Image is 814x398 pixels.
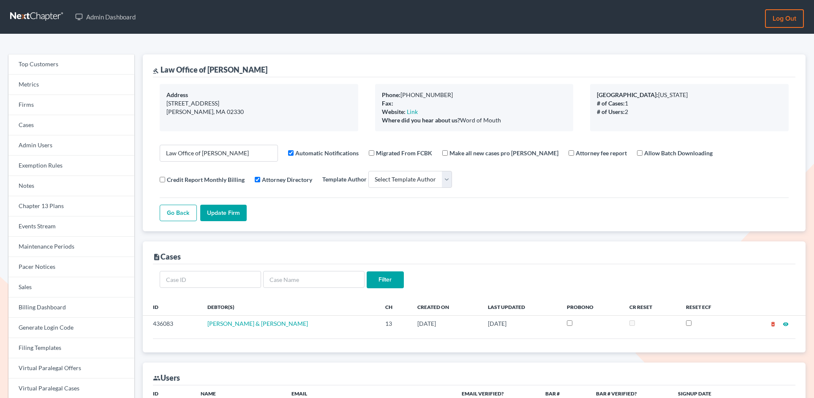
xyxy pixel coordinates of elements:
[560,298,623,315] th: ProBono
[382,100,393,107] b: Fax:
[449,149,558,157] label: Make all new cases pro [PERSON_NAME]
[770,320,776,327] a: delete_forever
[481,298,560,315] th: Last Updated
[576,149,627,157] label: Attorney fee report
[201,298,378,315] th: Debtor(s)
[679,298,740,315] th: Reset ECF
[382,108,406,115] b: Website:
[597,108,782,116] div: 2
[367,271,404,288] input: Filter
[8,54,134,75] a: Top Customers
[207,320,308,327] a: [PERSON_NAME] & [PERSON_NAME]
[597,91,782,99] div: [US_STATE]
[166,91,188,98] b: Address
[407,108,418,115] a: Link
[200,205,247,222] input: Update Firm
[597,99,782,108] div: 1
[597,108,625,115] b: # of Users:
[8,318,134,338] a: Generate Login Code
[8,257,134,277] a: Pacer Notices
[378,298,411,315] th: Ch
[644,149,713,157] label: Allow Batch Downloading
[8,156,134,176] a: Exemption Rules
[382,116,460,124] b: Where did you hear about us?
[153,374,161,382] i: group
[382,91,400,98] b: Phone:
[411,316,481,332] td: [DATE]
[783,320,789,327] a: visibility
[8,217,134,237] a: Events Stream
[8,237,134,257] a: Maintenance Periods
[8,277,134,298] a: Sales
[160,271,261,288] input: Case ID
[143,316,201,332] td: 436083
[8,358,134,379] a: Virtual Paralegal Offers
[411,298,481,315] th: Created On
[263,271,365,288] input: Case Name
[8,115,134,135] a: Cases
[382,91,567,99] div: [PHONE_NUMBER]
[71,9,140,24] a: Admin Dashboard
[382,116,567,125] div: Word of Mouth
[8,338,134,358] a: Filing Templates
[153,253,161,261] i: description
[166,108,351,116] div: [PERSON_NAME], MA 02330
[8,196,134,217] a: Chapter 13 Plans
[481,316,560,332] td: [DATE]
[376,149,432,157] label: Migrated From FCBK
[160,205,197,222] a: Go Back
[322,175,367,184] label: Template Author
[378,316,411,332] td: 13
[783,321,789,327] i: visibility
[597,91,658,98] b: [GEOGRAPHIC_DATA]:
[770,321,776,327] i: delete_forever
[597,100,625,107] b: # of Cases:
[153,373,180,383] div: Users
[143,298,201,315] th: ID
[153,68,159,74] i: gavel
[153,252,181,262] div: Cases
[167,175,245,184] label: Credit Report Monthly Billing
[8,135,134,156] a: Admin Users
[8,298,134,318] a: Billing Dashboard
[8,75,134,95] a: Metrics
[262,175,312,184] label: Attorney Directory
[8,176,134,196] a: Notes
[623,298,679,315] th: CR Reset
[295,149,359,157] label: Automatic Notifications
[153,65,267,75] div: Law Office of [PERSON_NAME]
[765,9,804,28] a: Log out
[8,95,134,115] a: Firms
[166,99,351,108] div: [STREET_ADDRESS]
